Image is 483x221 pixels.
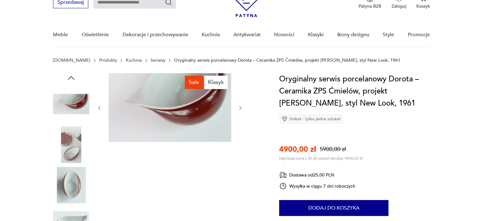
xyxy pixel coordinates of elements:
[204,76,228,89] div: Klasyk
[82,23,109,47] a: Oświetlenie
[337,23,369,47] a: Ikony designu
[279,182,355,190] div: Wysyłka w ciągu 7 dni roboczych
[359,3,381,9] p: Patyna B2B
[99,58,117,63] a: Produkty
[279,171,355,179] div: Dostawa od 25,00 PLN
[383,23,394,47] a: Style
[392,3,406,9] p: Zaloguj
[279,144,316,155] p: 4900,00 zł
[279,114,343,124] div: Unikat - tylko jedna sztuka!
[53,58,90,63] a: [DOMAIN_NAME]
[320,145,346,153] p: 5900,00 zł
[202,23,220,47] a: Kuchnia
[408,23,430,47] a: Promocje
[109,73,231,142] img: Zdjęcie produktu Oryginalny serwis porcelanowy Dorota – Ceramika ZPS Ćmielów, projekt Lubomir Tom...
[53,167,89,203] img: Zdjęcie produktu Oryginalny serwis porcelanowy Dorota – Ceramika ZPS Ćmielów, projekt Lubomir Tom...
[185,76,203,89] div: Sale
[126,58,142,63] a: Kuchnia
[274,23,294,47] a: Nowości
[53,23,68,47] a: Meble
[151,58,165,63] a: Serwisy
[122,23,188,47] a: Dekoracje i przechowywanie
[416,3,430,9] p: Koszyk
[174,58,400,63] p: Oryginalny serwis porcelanowy Dorota – Ceramika ZPS Ćmielów, projekt [PERSON_NAME], styl New Look...
[233,23,261,47] a: Antykwariat
[53,1,88,5] a: Sprzedawaj
[282,116,287,122] img: Ikona diamentu
[308,23,324,47] a: Klasyki
[53,127,89,163] img: Zdjęcie produktu Oryginalny serwis porcelanowy Dorota – Ceramika ZPS Ćmielów, projekt Lubomir Tom...
[279,156,362,161] p: Najniższa cena z 30 dni przed obniżką: 5900,00 zł
[279,200,388,216] button: Dodaj do koszyka
[53,86,89,122] img: Zdjęcie produktu Oryginalny serwis porcelanowy Dorota – Ceramika ZPS Ćmielów, projekt Lubomir Tom...
[279,73,430,109] h1: Oryginalny serwis porcelanowy Dorota – Ceramika ZPS Ćmielów, projekt [PERSON_NAME], styl New Look...
[279,171,287,179] img: Ikona dostawy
